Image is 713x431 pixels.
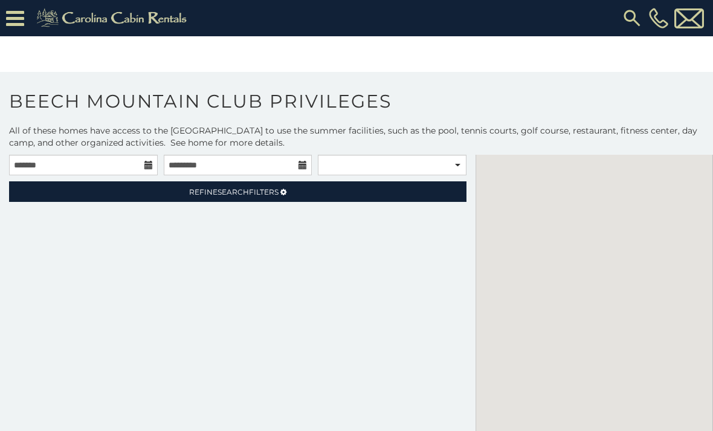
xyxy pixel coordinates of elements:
span: Search [218,187,249,196]
a: [PHONE_NUMBER] [646,8,671,28]
span: Refine Filters [189,187,279,196]
img: search-regular.svg [621,7,643,29]
a: RefineSearchFilters [9,181,466,202]
img: Khaki-logo.png [30,6,197,30]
